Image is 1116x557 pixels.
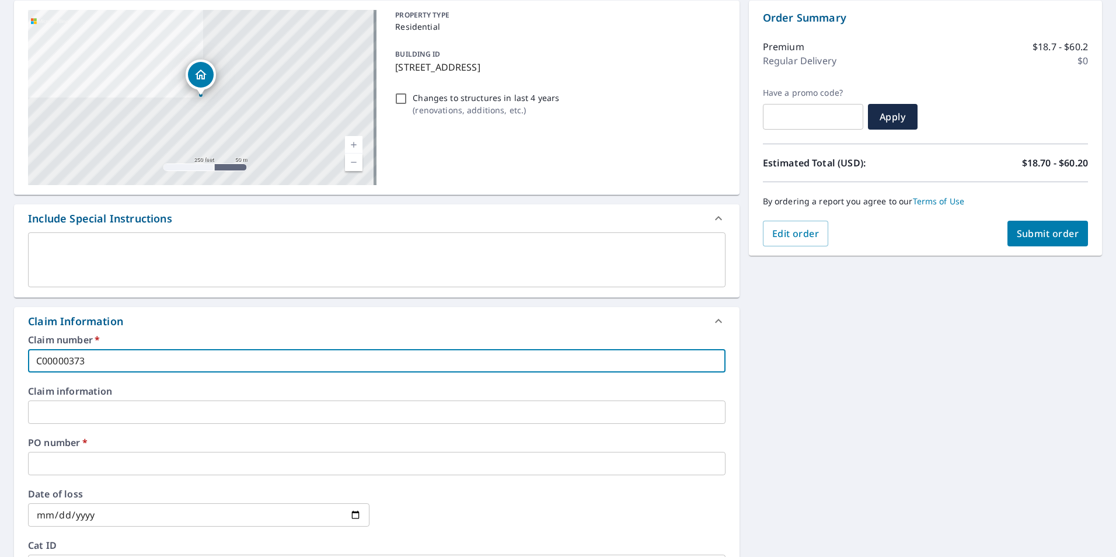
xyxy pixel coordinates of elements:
[763,88,863,98] label: Have a promo code?
[186,60,216,96] div: Dropped pin, building 1, Residential property, 2881 Plymouth Rd Cleveland, OH 44124
[1017,227,1079,240] span: Submit order
[28,489,369,499] label: Date of loss
[763,40,804,54] p: Premium
[868,104,918,130] button: Apply
[763,221,829,246] button: Edit order
[1022,156,1088,170] p: $18.70 - $60.20
[1007,221,1089,246] button: Submit order
[413,104,559,116] p: ( renovations, additions, etc. )
[395,60,720,74] p: [STREET_ADDRESS]
[413,92,559,104] p: Changes to structures in last 4 years
[877,110,908,123] span: Apply
[1033,40,1088,54] p: $18.7 - $60.2
[763,10,1088,26] p: Order Summary
[763,54,836,68] p: Regular Delivery
[913,196,965,207] a: Terms of Use
[395,20,720,33] p: Residential
[28,314,123,329] div: Claim Information
[395,10,720,20] p: PROPERTY TYPE
[28,438,726,447] label: PO number
[28,387,726,396] label: Claim information
[345,154,362,171] a: Current Level 17, Zoom Out
[345,136,362,154] a: Current Level 17, Zoom In
[395,49,440,59] p: BUILDING ID
[28,335,726,344] label: Claim number
[1077,54,1088,68] p: $0
[763,196,1088,207] p: By ordering a report you agree to our
[14,307,740,335] div: Claim Information
[763,156,926,170] p: Estimated Total (USD):
[14,204,740,232] div: Include Special Instructions
[28,211,172,227] div: Include Special Instructions
[772,227,819,240] span: Edit order
[28,541,726,550] label: Cat ID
